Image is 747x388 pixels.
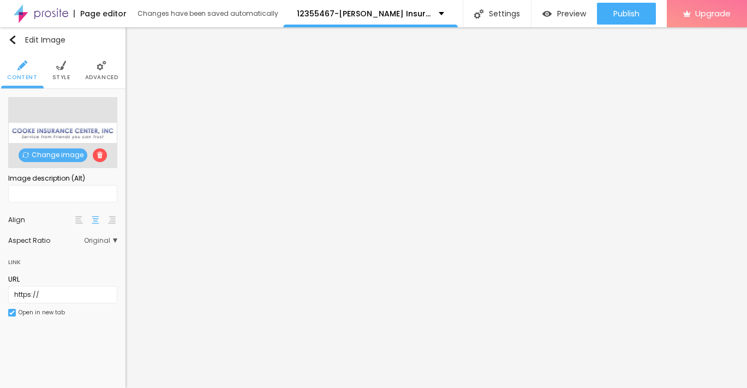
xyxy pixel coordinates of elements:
span: Advanced [85,75,118,80]
div: Page editor [74,10,127,17]
img: Icone [56,61,66,70]
div: Open in new tab [19,310,65,315]
div: Edit Image [8,35,65,44]
img: Icone [8,35,17,44]
span: Preview [557,9,586,18]
span: Original [84,237,117,244]
div: Changes have been saved automatically [138,10,278,17]
img: Icone [9,310,15,315]
img: Icone [97,152,103,158]
img: Icone [22,152,29,158]
span: Publish [613,9,640,18]
div: Link [8,249,117,269]
img: paragraph-left-align.svg [75,216,83,224]
iframe: Editor [126,27,747,388]
img: Icone [97,61,106,70]
img: paragraph-center-align.svg [92,216,99,224]
p: 12355467-[PERSON_NAME] Insurance Center [297,10,431,17]
button: Publish [597,3,656,25]
img: paragraph-right-align.svg [108,216,116,224]
img: Icone [474,9,483,19]
div: Link [8,256,21,268]
img: Icone [17,61,27,70]
span: Upgrade [695,9,731,18]
span: Content [7,75,37,80]
div: URL [8,274,117,284]
img: view-1.svg [542,9,552,19]
div: Image description (Alt) [8,174,117,183]
span: Style [52,75,70,80]
div: Aspect Ratio [8,237,84,244]
span: Change image [19,148,87,162]
div: Align [8,217,74,223]
button: Preview [531,3,597,25]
